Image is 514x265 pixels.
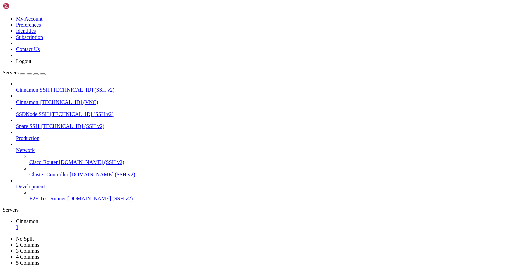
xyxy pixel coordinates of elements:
[50,111,113,117] span: [TECHNICAL_ID] (SSH v2)
[16,105,511,117] li: SSDNode SSH [TECHNICAL_ID] (SSH v2)
[70,172,135,177] span: [DOMAIN_NAME] (SSH v2)
[16,135,511,141] a: Production
[16,147,511,153] a: Network
[40,99,98,105] span: [TECHNICAL_ID] (VNC)
[3,3,41,9] img: Shellngn
[16,87,50,93] span: Cinnamon SSH
[29,172,68,177] span: Cluster Controller
[16,111,511,117] a: SSDNode SSH [TECHNICAL_ID] (SSH v2)
[16,34,43,40] a: Subscription
[16,147,35,153] span: Network
[3,70,19,75] span: Servers
[16,16,43,22] a: My Account
[16,22,41,28] a: Preferences
[16,184,511,190] a: Development
[16,184,45,189] span: Development
[16,218,38,224] span: Cinnamon
[29,159,511,165] a: Cisco Router [DOMAIN_NAME] (SSH v2)
[16,141,511,178] li: Network
[29,159,58,165] span: Cisco Router
[16,81,511,93] li: Cinnamon SSH [TECHNICAL_ID] (SSH v2)
[16,99,511,105] a: Cinnamon [TECHNICAL_ID] (VNC)
[29,153,511,165] li: Cisco Router [DOMAIN_NAME] (SSH v2)
[41,123,104,129] span: [TECHNICAL_ID] (SSH v2)
[3,70,46,75] a: Servers
[29,196,511,202] a: E2E Test Runner [DOMAIN_NAME] (SSH v2)
[16,117,511,129] li: Spare SSH [TECHNICAL_ID] (SSH v2)
[16,236,34,242] a: No Split
[16,46,40,52] a: Contact Us
[16,178,511,202] li: Development
[51,87,114,93] span: [TECHNICAL_ID] (SSH v2)
[67,196,133,201] span: [DOMAIN_NAME] (SSH v2)
[16,87,511,93] a: Cinnamon SSH [TECHNICAL_ID] (SSH v2)
[16,242,39,248] a: 2 Columns
[59,159,124,165] span: [DOMAIN_NAME] (SSH v2)
[29,172,511,178] a: Cluster Controller [DOMAIN_NAME] (SSH v2)
[16,123,511,129] a: Spare SSH [TECHNICAL_ID] (SSH v2)
[16,129,511,141] li: Production
[16,58,31,64] a: Logout
[29,190,511,202] li: E2E Test Runner [DOMAIN_NAME] (SSH v2)
[16,254,39,260] a: 4 Columns
[16,111,49,117] span: SSDNode SSH
[3,207,511,213] div: Servers
[16,93,511,105] li: Cinnamon [TECHNICAL_ID] (VNC)
[16,218,511,230] a: Cinnamon
[16,224,511,230] a: 
[29,165,511,178] li: Cluster Controller [DOMAIN_NAME] (SSH v2)
[16,28,36,34] a: Identities
[29,196,66,201] span: E2E Test Runner
[16,135,39,141] span: Production
[16,123,39,129] span: Spare SSH
[16,248,39,254] a: 3 Columns
[16,99,38,105] span: Cinnamon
